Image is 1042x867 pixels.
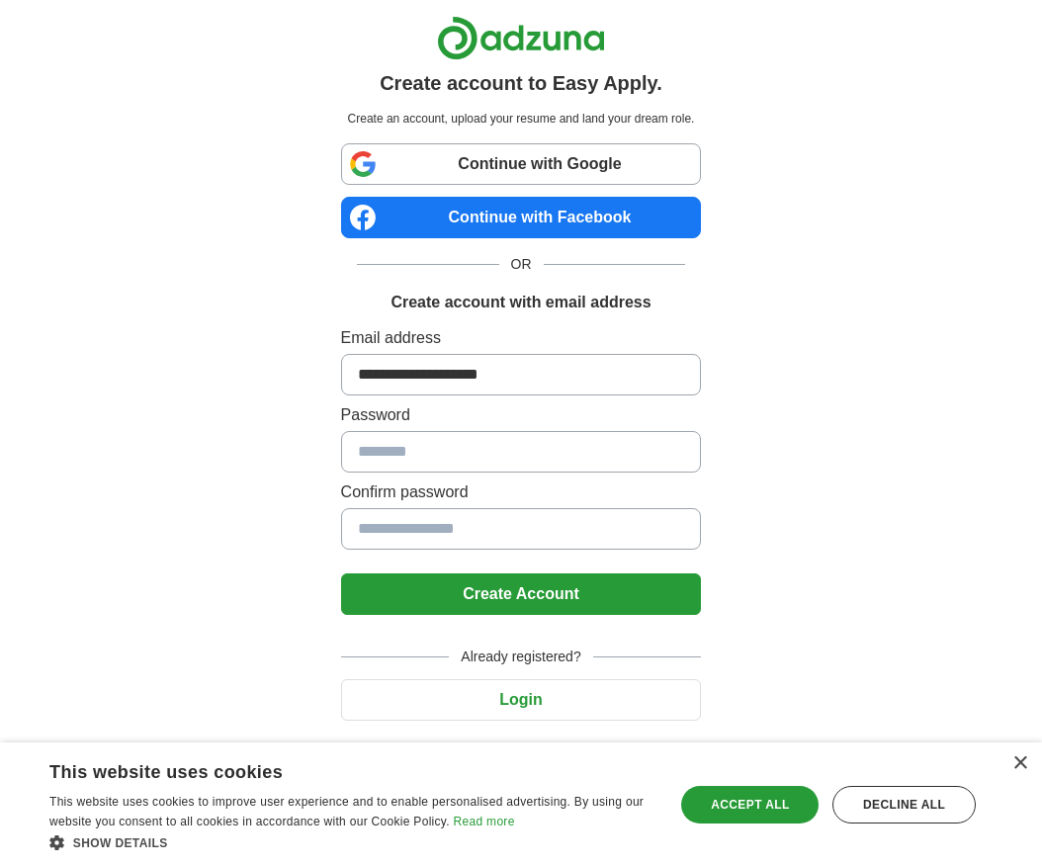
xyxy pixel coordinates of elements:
[832,786,976,824] div: Decline all
[341,143,702,185] a: Continue with Google
[49,795,644,828] span: This website uses cookies to improve user experience and to enable personalised advertising. By u...
[49,832,656,852] div: Show details
[341,679,702,721] button: Login
[341,326,702,350] label: Email address
[499,254,544,275] span: OR
[437,16,605,60] img: Adzuna logo
[341,403,702,427] label: Password
[391,291,651,314] h1: Create account with email address
[49,754,607,784] div: This website uses cookies
[341,197,702,238] a: Continue with Facebook
[449,647,592,667] span: Already registered?
[1012,756,1027,771] div: Close
[345,110,698,128] p: Create an account, upload your resume and land your dream role.
[380,68,662,98] h1: Create account to Easy Apply.
[341,480,702,504] label: Confirm password
[341,691,702,708] a: Login
[341,573,702,615] button: Create Account
[681,786,819,824] div: Accept all
[454,815,515,828] a: Read more, opens a new window
[73,836,168,850] span: Show details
